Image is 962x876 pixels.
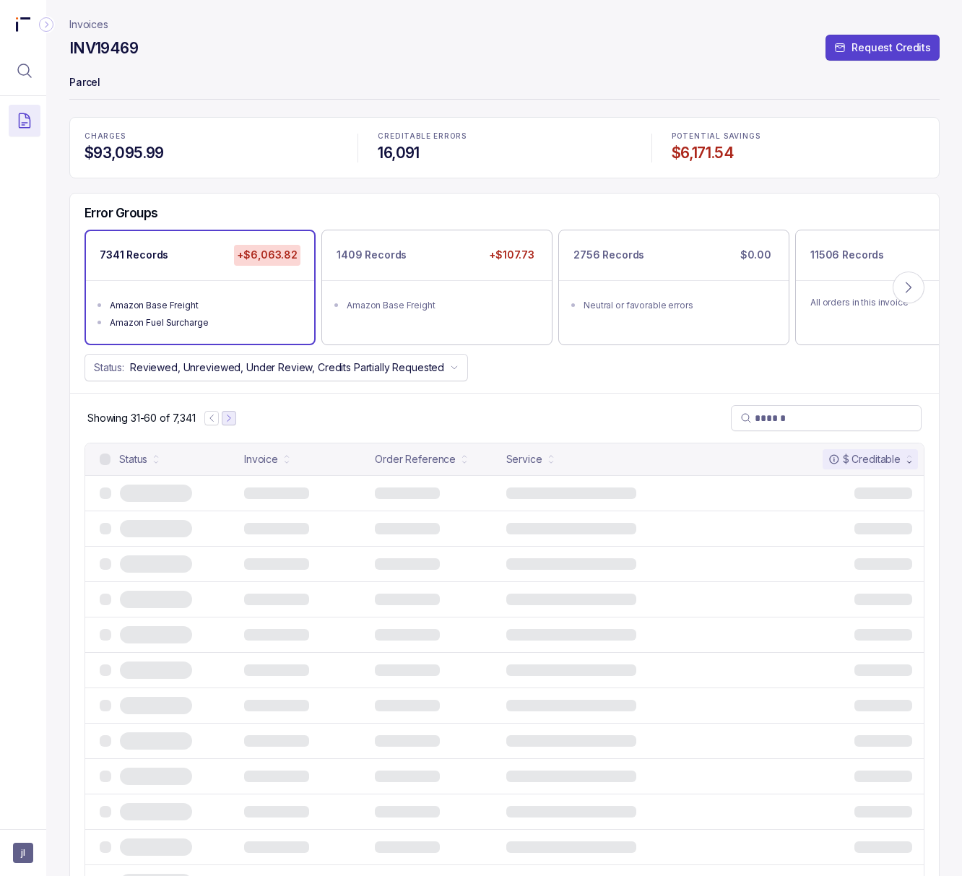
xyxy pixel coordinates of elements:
[234,245,300,265] p: +$6,063.82
[375,452,456,467] div: Order Reference
[119,452,147,467] div: Status
[810,248,884,262] p: 11506 Records
[13,843,33,863] button: User initials
[486,245,537,265] p: +$107.73
[337,248,407,262] p: 1409 Records
[825,35,940,61] button: Request Credits
[378,143,630,163] h4: 16,091
[69,38,138,58] h4: INV19469
[9,105,40,136] button: Menu Icon Button DocumentTextIcon
[69,69,940,98] p: Parcel
[84,205,158,221] h5: Error Groups
[851,40,931,55] p: Request Credits
[84,132,337,141] p: CHARGES
[506,452,542,467] div: Service
[378,132,630,141] p: CREDITABLE ERRORS
[9,55,40,87] button: Menu Icon Button MagnifyingGlassIcon
[94,360,124,375] p: Status:
[244,452,278,467] div: Invoice
[584,298,773,313] div: Neutral or favorable errors
[100,248,168,262] p: 7341 Records
[110,316,299,330] div: Amazon Fuel Surcharge
[69,17,108,32] nav: breadcrumb
[69,17,108,32] a: Invoices
[110,298,299,313] div: Amazon Base Freight
[84,143,337,163] h4: $93,095.99
[573,248,644,262] p: 2756 Records
[737,245,774,265] p: $0.00
[828,452,901,467] div: $ Creditable
[204,411,219,425] button: Previous Page
[84,354,468,381] button: Status:Reviewed, Unreviewed, Under Review, Credits Partially Requested
[130,360,444,375] p: Reviewed, Unreviewed, Under Review, Credits Partially Requested
[222,411,236,425] button: Next Page
[672,132,924,141] p: POTENTIAL SAVINGS
[38,16,55,33] div: Collapse Icon
[87,411,196,425] p: Showing 31-60 of 7,341
[672,143,924,163] h4: $6,171.54
[347,298,536,313] div: Amazon Base Freight
[87,411,196,425] div: Remaining page entries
